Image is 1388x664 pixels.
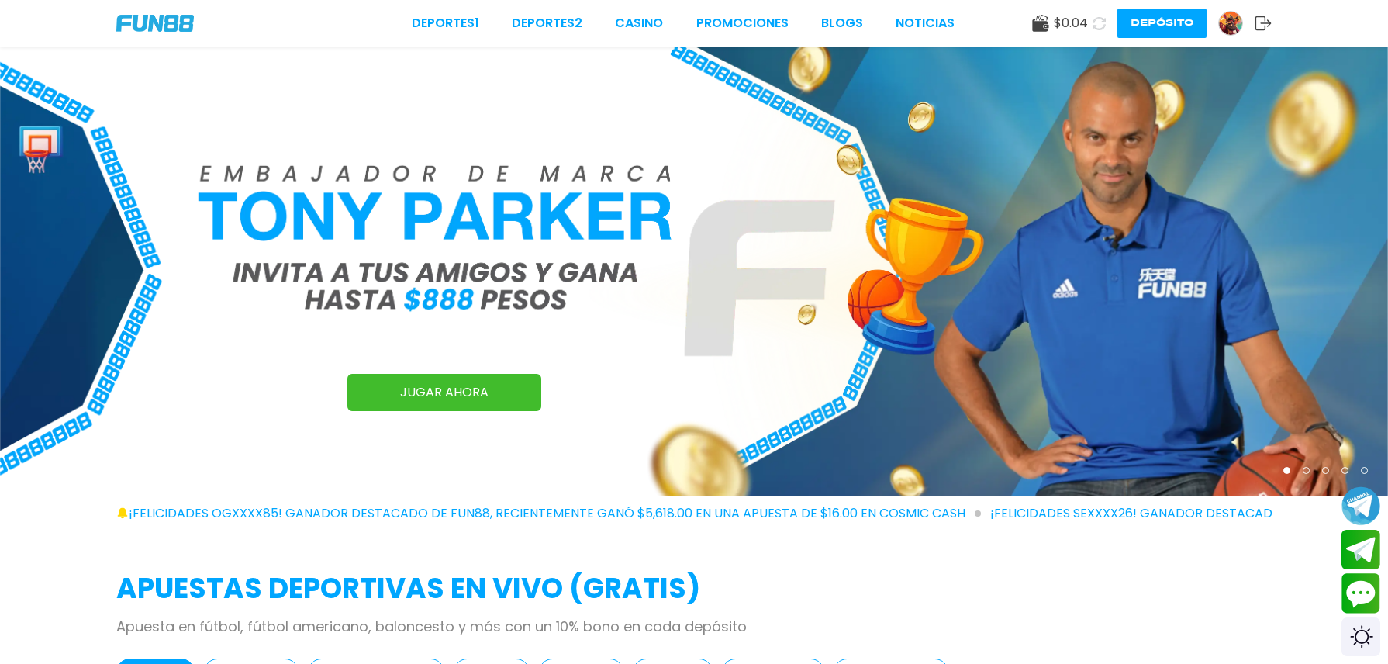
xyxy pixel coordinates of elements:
[1341,617,1380,656] div: Switch theme
[1117,9,1207,38] button: Depósito
[896,14,955,33] a: NOTICIAS
[1218,11,1255,36] a: Avatar
[1341,486,1380,526] button: Join telegram channel
[821,14,863,33] a: BLOGS
[412,14,479,33] a: Deportes1
[116,15,194,32] img: Company Logo
[696,14,789,33] a: Promociones
[116,568,1272,610] h2: APUESTAS DEPORTIVAS EN VIVO (gratis)
[1341,530,1380,570] button: Join telegram
[615,14,663,33] a: CASINO
[1341,573,1380,614] button: Contact customer service
[1219,12,1242,35] img: Avatar
[1054,14,1088,33] span: $ 0.04
[512,14,582,33] a: Deportes2
[116,616,1272,637] p: Apuesta en fútbol, fútbol americano, baloncesto y más con un 10% bono en cada depósito
[129,504,981,523] span: ¡FELICIDADES ogxxxx85! GANADOR DESTACADO DE FUN88, RECIENTEMENTE GANÓ $5,618.00 EN UNA APUESTA DE...
[347,374,541,411] a: JUGAR AHORA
